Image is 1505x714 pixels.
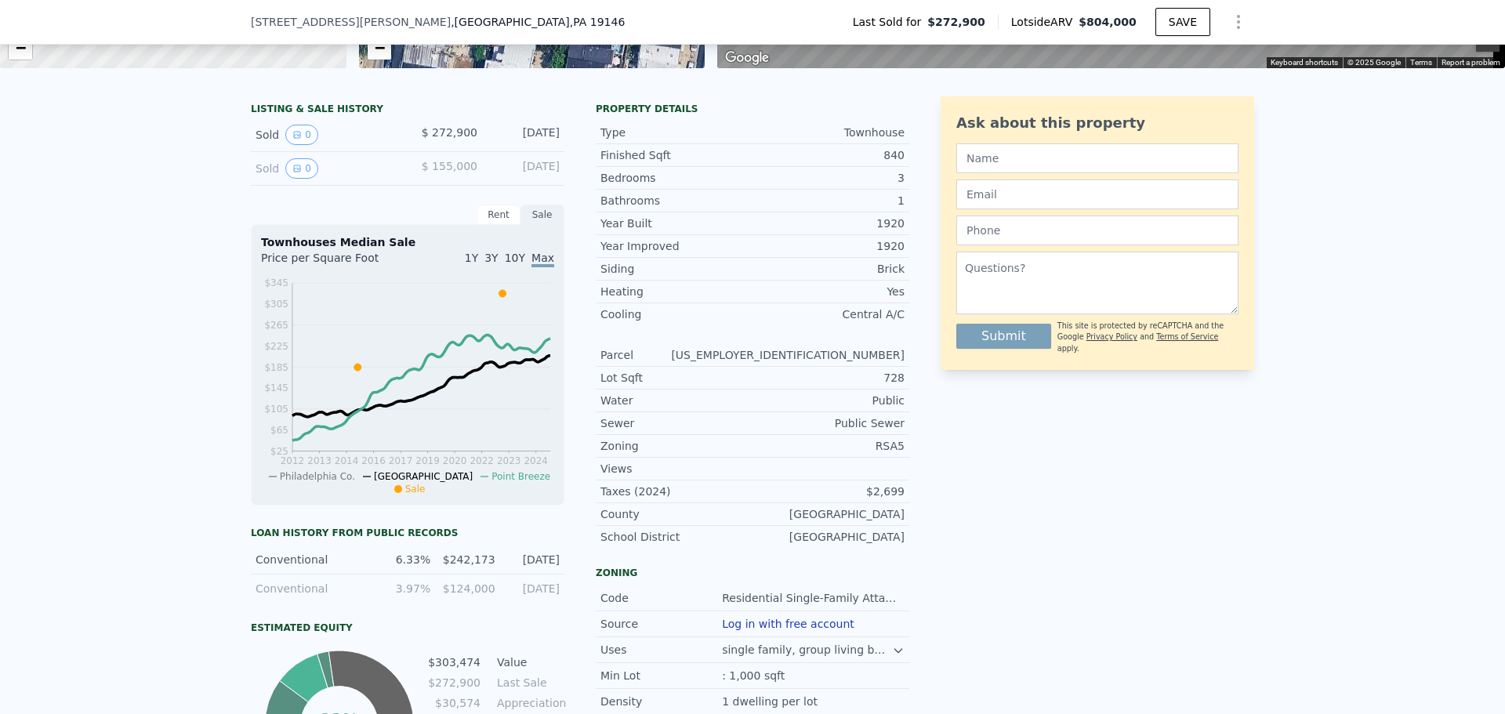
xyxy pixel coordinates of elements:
[722,590,905,606] div: Residential Single-Family Attached 5
[600,125,752,140] div: Type
[281,455,305,466] tspan: 2012
[264,320,288,331] tspan: $265
[722,618,854,630] button: Log in with free account
[264,404,288,415] tspan: $105
[600,193,752,208] div: Bathrooms
[600,170,752,186] div: Bedrooms
[443,455,467,466] tspan: 2020
[494,654,564,671] td: Value
[570,16,626,28] span: , PA 19146
[264,277,288,288] tspan: $345
[285,158,318,179] button: View historical data
[375,552,430,567] div: 6.33%
[1271,57,1338,68] button: Keyboard shortcuts
[600,415,752,431] div: Sewer
[752,438,905,454] div: RSA5
[251,622,564,634] div: Estimated Equity
[264,299,288,310] tspan: $305
[494,694,564,712] td: Appreciation
[368,36,391,60] a: Zoom out
[600,216,752,231] div: Year Built
[494,674,564,691] td: Last Sale
[264,341,288,352] tspan: $225
[505,552,560,567] div: [DATE]
[264,362,288,373] tspan: $185
[600,506,752,522] div: County
[752,193,905,208] div: 1
[600,529,752,545] div: School District
[752,238,905,254] div: 1920
[270,425,288,436] tspan: $65
[600,347,671,363] div: Parcel
[1410,58,1432,67] a: Terms (opens in new tab)
[752,506,905,522] div: [GEOGRAPHIC_DATA]
[600,642,722,658] div: Uses
[256,158,395,179] div: Sold
[600,238,752,254] div: Year Improved
[600,484,752,499] div: Taxes (2024)
[1011,14,1079,30] span: Lotside ARV
[491,471,550,482] span: Point Breeze
[600,438,752,454] div: Zoning
[600,261,752,277] div: Siding
[752,415,905,431] div: Public Sewer
[600,393,752,408] div: Water
[470,455,494,466] tspan: 2022
[490,125,560,145] div: [DATE]
[524,455,548,466] tspan: 2024
[256,125,395,145] div: Sold
[361,455,386,466] tspan: 2016
[600,694,722,709] div: Density
[600,370,752,386] div: Lot Sqft
[422,126,477,139] span: $ 272,900
[270,446,288,457] tspan: $25
[531,252,554,267] span: Max
[956,143,1238,173] input: Name
[752,261,905,277] div: Brick
[722,694,821,709] div: 1 dwelling per lot
[440,552,495,567] div: $242,173
[505,252,525,264] span: 10Y
[451,14,625,30] span: , [GEOGRAPHIC_DATA]
[307,455,332,466] tspan: 2013
[722,668,788,683] div: : 1,000 sqft
[465,252,478,264] span: 1Y
[256,581,366,596] div: Conventional
[721,48,773,68] img: Google
[722,642,892,658] div: single family, group living by special exception, passive recreation, family child care, religiou...
[596,567,909,579] div: Zoning
[484,252,498,264] span: 3Y
[251,14,451,30] span: [STREET_ADDRESS][PERSON_NAME]
[427,694,481,712] td: $30,574
[600,668,722,683] div: Min Lot
[505,581,560,596] div: [DATE]
[853,14,928,30] span: Last Sold for
[956,216,1238,245] input: Phone
[752,393,905,408] div: Public
[956,112,1238,134] div: Ask about this property
[1156,332,1218,341] a: Terms of Service
[374,471,473,482] span: [GEOGRAPHIC_DATA]
[335,455,359,466] tspan: 2014
[1223,6,1254,38] button: Show Options
[752,484,905,499] div: $2,699
[440,581,495,596] div: $124,000
[251,103,564,118] div: LISTING & SALE HISTORY
[415,455,440,466] tspan: 2019
[251,527,564,539] div: Loan history from public records
[427,654,481,671] td: $303,474
[600,616,722,632] div: Source
[389,455,413,466] tspan: 2017
[600,590,722,606] div: Code
[1079,16,1137,28] span: $804,000
[16,38,26,57] span: −
[956,324,1051,349] button: Submit
[600,461,752,477] div: Views
[490,158,560,179] div: [DATE]
[752,284,905,299] div: Yes
[520,205,564,225] div: Sale
[1442,58,1500,67] a: Report a problem
[285,125,318,145] button: View historical data
[752,216,905,231] div: 1920
[497,455,521,466] tspan: 2023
